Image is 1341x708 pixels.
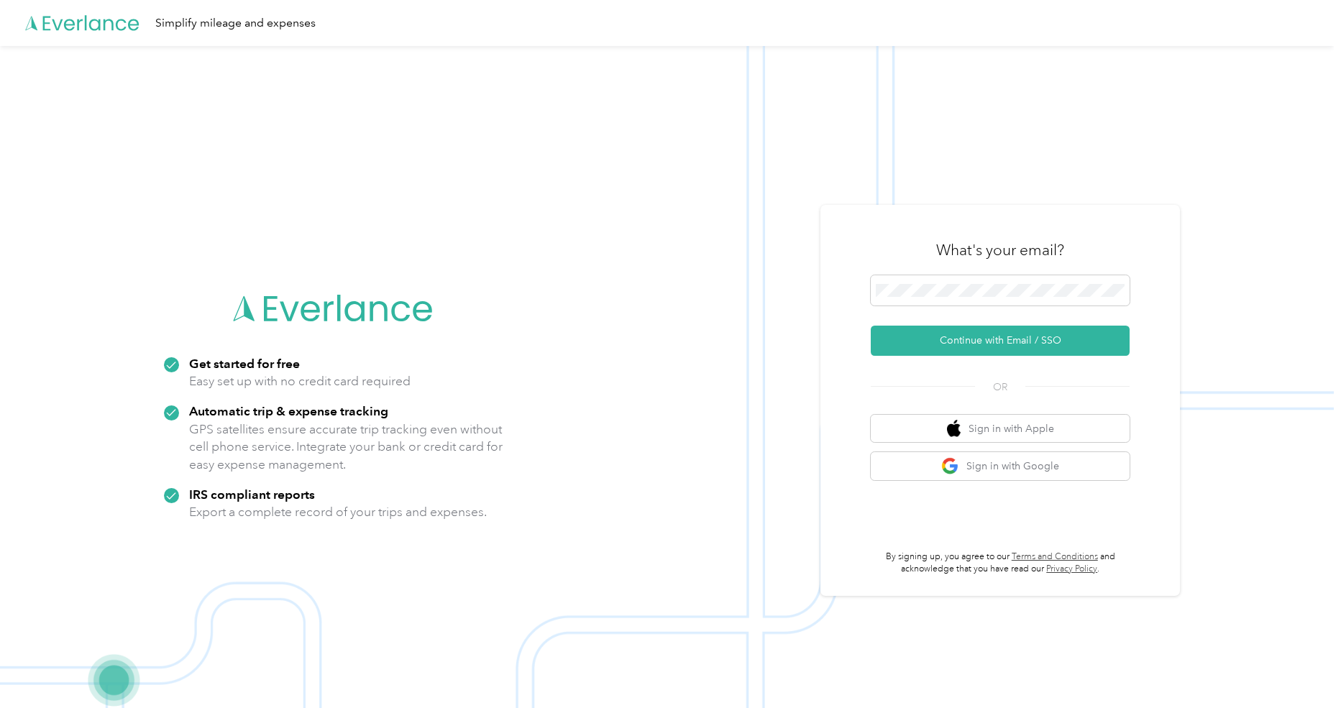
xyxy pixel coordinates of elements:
[189,487,315,502] strong: IRS compliant reports
[871,452,1130,480] button: google logoSign in with Google
[189,503,487,521] p: Export a complete record of your trips and expenses.
[189,356,300,371] strong: Get started for free
[975,380,1025,395] span: OR
[871,551,1130,576] p: By signing up, you agree to our and acknowledge that you have read our .
[871,415,1130,443] button: apple logoSign in with Apple
[947,420,961,438] img: apple logo
[941,457,959,475] img: google logo
[189,403,388,418] strong: Automatic trip & expense tracking
[1012,551,1098,562] a: Terms and Conditions
[189,420,503,474] p: GPS satellites ensure accurate trip tracking even without cell phone service. Integrate your bank...
[155,14,316,32] div: Simplify mileage and expenses
[1260,627,1341,708] iframe: Everlance-gr Chat Button Frame
[1046,564,1097,574] a: Privacy Policy
[936,240,1064,260] h3: What's your email?
[189,372,411,390] p: Easy set up with no credit card required
[871,326,1130,356] button: Continue with Email / SSO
